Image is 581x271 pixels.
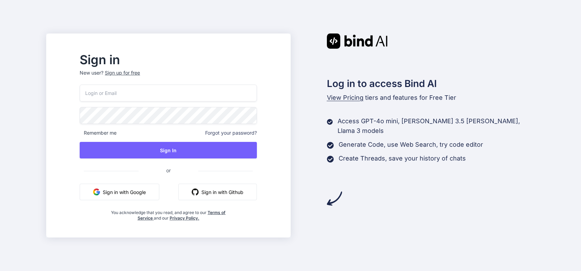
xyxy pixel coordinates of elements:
[339,154,466,163] p: Create Threads, save your history of chats
[327,94,363,101] span: View Pricing
[327,76,535,91] h2: Log in to access Bind AI
[339,140,483,149] p: Generate Code, use Web Search, try code editor
[327,33,388,49] img: Bind AI logo
[327,93,535,103] p: tiers and features for Free Tier
[205,129,257,136] span: Forgot your password?
[80,129,117,136] span: Remember me
[93,188,100,195] img: google
[178,184,257,200] button: Sign in with Github
[192,188,199,195] img: github
[80,184,159,200] button: Sign in with Google
[80,85,257,101] input: Login or Email
[138,210,226,221] a: Terms of Service
[170,215,199,221] a: Privacy Policy.
[338,116,535,136] p: Access GPT-4o mini, [PERSON_NAME] 3.5 [PERSON_NAME], Llama 3 models
[109,206,228,221] div: You acknowledge that you read, and agree to our and our
[105,69,140,76] div: Sign up for free
[139,162,198,179] span: or
[80,54,257,65] h2: Sign in
[327,191,342,206] img: arrow
[80,142,257,158] button: Sign In
[80,69,257,85] p: New user?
